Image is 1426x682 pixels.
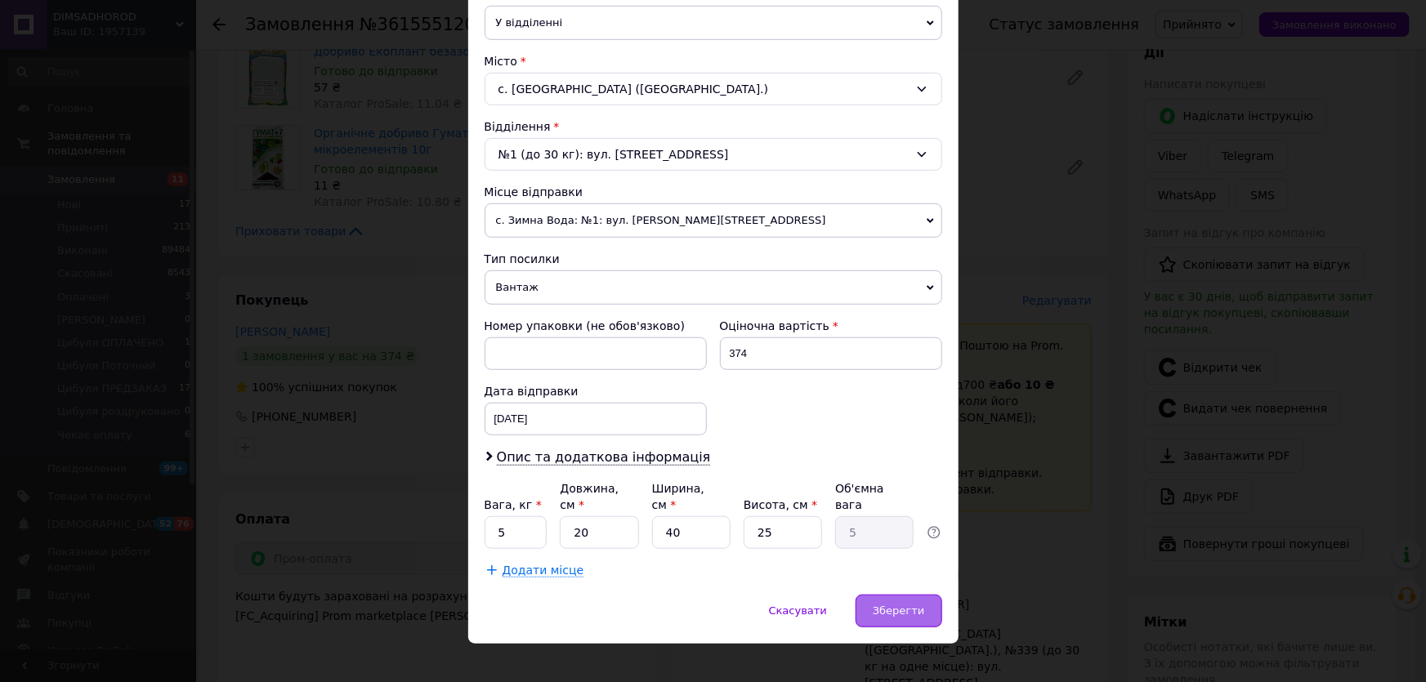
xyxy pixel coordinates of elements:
div: Місто [485,53,942,69]
span: Опис та додаткова інформація [497,449,711,466]
div: Відділення [485,118,942,135]
span: Тип посилки [485,252,560,265]
div: с. [GEOGRAPHIC_DATA] ([GEOGRAPHIC_DATA].) [485,73,942,105]
span: с. Зимна Вода: №1: вул. [PERSON_NAME][STREET_ADDRESS] [485,203,942,238]
span: Вантаж [485,270,942,305]
span: Місце відправки [485,185,583,198]
span: Додати місце [503,564,584,577]
div: Об'ємна вага [835,480,914,513]
span: Зберегти [873,604,924,617]
div: Оціночна вартість [720,318,942,334]
div: Номер упаковки (не обов'язково) [485,318,707,334]
label: Ширина, см [652,482,704,511]
span: Скасувати [769,604,827,617]
label: Висота, см [744,498,817,511]
div: №1 (до 30 кг): вул. [STREET_ADDRESS] [485,138,942,171]
span: У відділенні [485,6,942,40]
div: Дата відправки [485,383,707,399]
label: Вага, кг [485,498,542,511]
label: Довжина, см [560,482,619,511]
